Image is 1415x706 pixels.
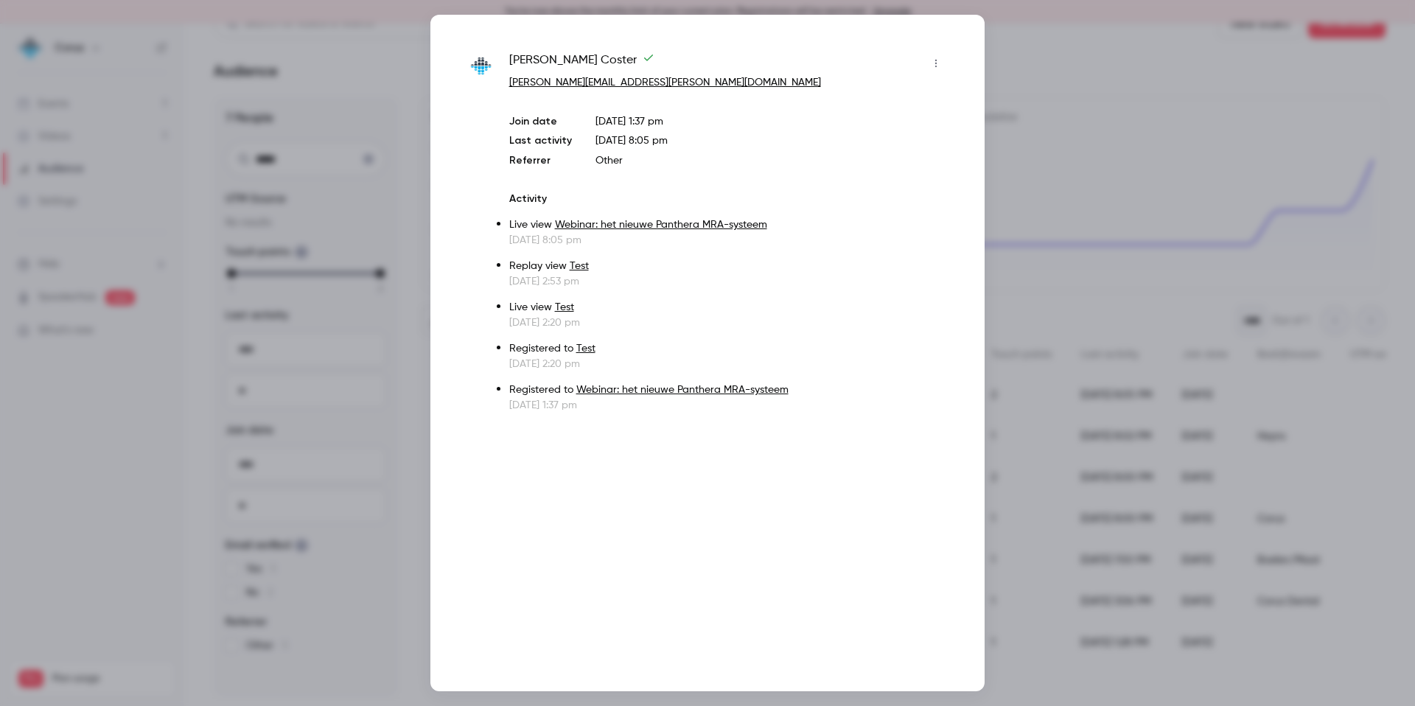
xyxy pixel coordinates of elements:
[595,114,948,129] p: [DATE] 1:37 pm
[509,259,948,274] p: Replay view
[576,385,789,395] a: Webinar: het nieuwe Panthera MRA-systeem
[509,341,948,357] p: Registered to
[509,114,572,129] p: Join date
[509,77,821,88] a: [PERSON_NAME][EMAIL_ADDRESS][PERSON_NAME][DOMAIN_NAME]
[555,220,767,230] a: Webinar: het nieuwe Panthera MRA-systeem
[467,53,495,80] img: corusdental.nl
[509,153,572,168] p: Referrer
[595,136,668,146] span: [DATE] 8:05 pm
[509,300,948,315] p: Live view
[555,302,574,312] a: Test
[509,192,948,206] p: Activity
[595,153,948,168] p: Other
[576,343,595,354] a: Test
[509,274,948,289] p: [DATE] 2:53 pm
[509,398,948,413] p: [DATE] 1:37 pm
[570,261,589,271] a: Test
[509,52,654,75] span: [PERSON_NAME] Coster
[509,233,948,248] p: [DATE] 8:05 pm
[509,133,572,149] p: Last activity
[509,217,948,233] p: Live view
[509,357,948,371] p: [DATE] 2:20 pm
[509,315,948,330] p: [DATE] 2:20 pm
[509,382,948,398] p: Registered to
